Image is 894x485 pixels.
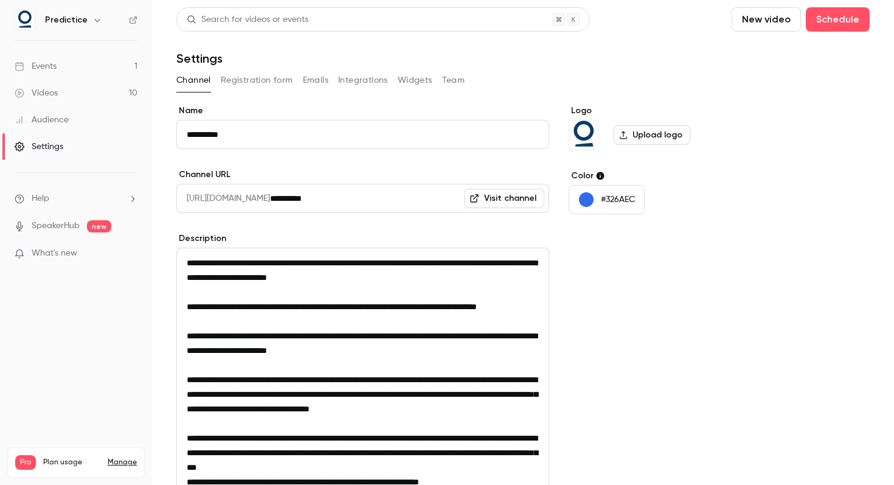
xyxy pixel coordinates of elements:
[442,71,465,90] button: Team
[108,458,137,467] a: Manage
[15,141,63,153] div: Settings
[569,170,755,182] label: Color
[176,232,549,245] label: Description
[15,10,35,30] img: Predictice
[32,192,49,205] span: Help
[187,13,308,26] div: Search for videos or events
[15,455,36,470] span: Pro
[43,458,100,467] span: Plan usage
[338,71,388,90] button: Integrations
[732,7,801,32] button: New video
[32,247,77,260] span: What's new
[221,71,293,90] button: Registration form
[15,87,58,99] div: Videos
[806,7,870,32] button: Schedule
[601,194,635,206] p: #326AEC
[176,51,223,66] h1: Settings
[45,14,88,26] h6: Predictice
[15,114,69,126] div: Audience
[569,105,755,150] section: Logo
[176,184,270,213] span: [URL][DOMAIN_NAME]
[15,192,137,205] li: help-dropdown-opener
[87,220,111,232] span: new
[614,125,690,145] label: Upload logo
[569,185,645,214] button: #326AEC
[176,105,549,117] label: Name
[569,105,755,117] label: Logo
[123,248,137,259] iframe: Noticeable Trigger
[303,71,328,90] button: Emails
[176,169,549,181] label: Channel URL
[569,120,598,150] img: Predictice
[32,220,80,232] a: SpeakerHub
[15,60,57,72] div: Events
[398,71,432,90] button: Widgets
[176,71,211,90] button: Channel
[464,189,544,208] a: Visit channel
